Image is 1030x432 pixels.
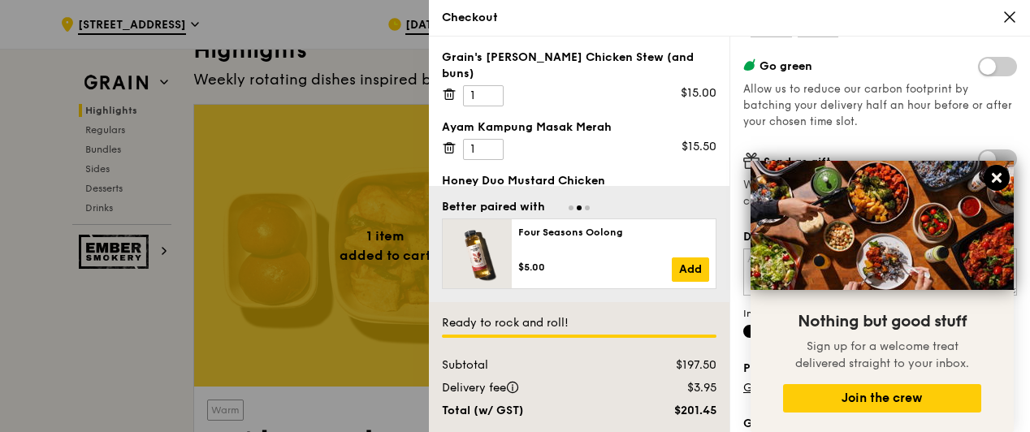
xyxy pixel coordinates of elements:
[743,307,1017,320] span: Include utensils
[751,161,1014,290] img: DSC07876-Edit02-Large.jpeg
[743,416,1017,432] label: Google Pay
[442,50,716,82] div: Grain's [PERSON_NAME] Chicken Stew (and buns)
[432,380,628,396] div: Delivery fee
[628,403,726,419] div: $201.45
[743,325,756,338] input: Yes
[628,380,726,396] div: $3.95
[442,173,716,189] div: Honey Duo Mustard Chicken
[743,83,1012,128] span: Allow us to reduce our carbon footprint by batching your delivery half an hour before or after yo...
[432,403,628,419] div: Total (w/ GST)
[795,339,969,370] span: Sign up for a welcome treat delivered straight to your inbox.
[760,59,812,73] span: Go green
[432,357,628,374] div: Subtotal
[743,229,1017,245] label: Delivery instructions
[442,199,545,215] div: Better paired with
[577,205,582,210] span: Go to slide 2
[783,384,981,413] button: Join the crew
[682,139,716,155] div: $15.50
[628,357,726,374] div: $197.50
[764,155,831,169] span: Send as gift
[743,381,851,395] a: Got a promo code?
[442,315,716,331] div: Ready to rock and roll!
[569,205,573,210] span: Go to slide 1
[681,85,716,102] div: $15.00
[518,226,709,239] div: Four Seasons Oolong
[984,165,1010,191] button: Close
[743,177,1017,210] span: We will keep the price of this order a secret. You can leave a message for your recipient.
[585,205,590,210] span: Go to slide 3
[743,361,1017,377] label: Promo code
[518,261,672,274] div: $5.00
[442,119,716,136] div: Ayam Kampung Masak Merah
[442,10,1017,26] div: Checkout
[798,312,967,331] span: Nothing but good stuff
[672,257,709,282] a: Add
